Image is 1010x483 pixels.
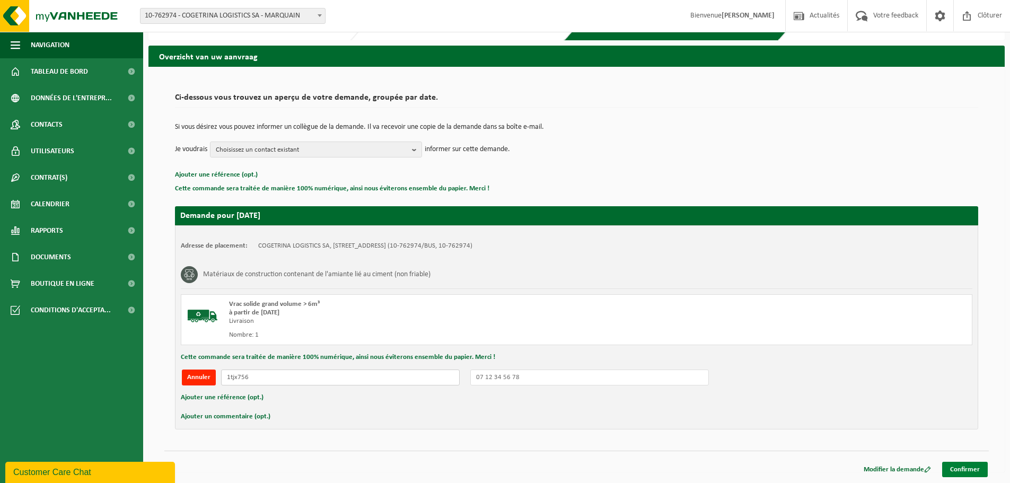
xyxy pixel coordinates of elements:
[31,297,111,323] span: Conditions d'accepta...
[31,58,88,85] span: Tableau de bord
[229,301,320,308] span: Vrac solide grand volume > 6m³
[175,142,207,157] p: Je voudrais
[148,46,1005,66] h2: Overzicht van uw aanvraag
[470,370,709,385] input: 07 12 34 56 78
[942,462,988,477] a: Confirmer
[856,462,939,477] a: Modifier la demande
[31,217,63,244] span: Rapports
[425,142,510,157] p: informer sur cette demande.
[258,242,472,250] td: COGETRINA LOGISTICS SA, [STREET_ADDRESS] (10-762974/BUS, 10-762974)
[31,244,71,270] span: Documents
[5,460,177,483] iframe: chat widget
[31,111,63,138] span: Contacts
[221,370,460,385] input: AB-123-XZ
[31,32,69,58] span: Navigation
[175,93,978,108] h2: Ci-dessous vous trouvez un aperçu de votre demande, groupée par date.
[31,138,74,164] span: Utilisateurs
[216,142,408,158] span: Choisissez un contact existant
[229,309,279,316] strong: à partir de [DATE]
[140,8,325,23] span: 10-762974 - COGETRINA LOGISTICS SA - MARQUAIN
[31,85,112,111] span: Données de l'entrepr...
[187,300,218,332] img: BL-SO-LV.png
[175,124,978,131] p: Si vous désirez vous pouvez informer un collègue de la demande. Il va recevoir une copie de la de...
[175,182,489,196] button: Cette commande sera traitée de manière 100% numérique, ainsi nous éviterons ensemble du papier. M...
[203,266,431,283] h3: Matériaux de construction contenant de l'amiante lié au ciment (non friable)
[140,8,326,24] span: 10-762974 - COGETRINA LOGISTICS SA - MARQUAIN
[175,168,258,182] button: Ajouter une référence (opt.)
[181,242,248,249] strong: Adresse de placement:
[181,410,270,424] button: Ajouter un commentaire (opt.)
[180,212,260,220] strong: Demande pour [DATE]
[229,331,619,339] div: Nombre: 1
[181,350,495,364] button: Cette commande sera traitée de manière 100% numérique, ainsi nous éviterons ensemble du papier. M...
[31,191,69,217] span: Calendrier
[210,142,422,157] button: Choisissez un contact existant
[31,164,67,191] span: Contrat(s)
[31,270,94,297] span: Boutique en ligne
[181,391,264,405] button: Ajouter une référence (opt.)
[229,317,619,326] div: Livraison
[722,12,775,20] strong: [PERSON_NAME]
[182,370,216,385] button: Annuler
